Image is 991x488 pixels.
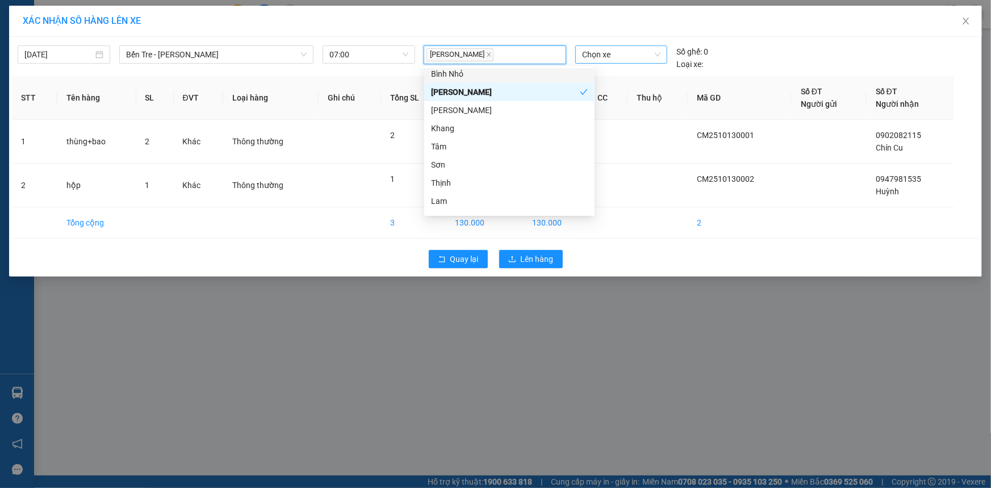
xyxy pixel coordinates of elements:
td: Khác [174,164,224,207]
span: [PERSON_NAME] [426,48,494,61]
td: hộp [57,164,136,207]
button: uploadLên hàng [499,250,563,268]
div: Hưng [431,213,588,226]
div: Bình Nhỏ [424,65,595,83]
span: 2 [390,131,395,140]
span: Số ghế: [676,45,702,58]
div: Thanh [424,83,595,101]
span: 1 [390,174,395,183]
div: Bình Nhỏ [431,68,588,80]
div: Khang [431,122,588,135]
span: CM2510130002 [697,174,754,183]
th: Ghi chú [319,76,381,120]
div: Tâm [431,140,588,153]
th: Thu hộ [628,76,688,120]
input: 13/10/2025 [24,48,93,61]
div: Thịnh [424,174,595,192]
span: CM2510130001 [697,131,754,140]
th: Loại hàng [223,76,319,120]
div: [PERSON_NAME] [431,86,580,98]
td: Khác [174,120,224,164]
td: Tổng cộng [57,207,136,239]
span: 2 [145,137,150,146]
span: 0902082115 [876,131,921,140]
span: Chọn xe [582,46,660,63]
td: 2 [12,164,57,207]
span: Quay lại [450,253,479,265]
div: Tâm [424,137,595,156]
span: Huỳnh [876,187,899,196]
button: rollbackQuay lại [429,250,488,268]
span: Loại xe: [676,58,703,70]
div: Lam [424,192,595,210]
span: Người nhận [876,99,919,109]
span: Số ĐT [801,87,822,96]
th: CC [589,76,628,120]
div: Hưng [424,210,595,228]
td: 3 [381,207,446,239]
span: Người gửi [801,99,837,109]
div: Linh [424,101,595,119]
span: Lên hàng [521,253,554,265]
span: 0947981535 [876,174,921,183]
td: 1 [12,120,57,164]
span: Bến Tre - Hồ Chí Minh [126,46,307,63]
span: close [486,52,492,57]
span: rollback [438,255,446,264]
th: Mã GD [688,76,792,120]
button: Close [950,6,982,37]
div: Lam [431,195,588,207]
th: Tổng SL [381,76,446,120]
div: [PERSON_NAME] [431,104,588,116]
td: Thông thường [223,164,319,207]
span: down [300,51,307,58]
span: 1 [145,181,150,190]
span: upload [508,255,516,264]
span: Chín Cu [876,143,903,152]
div: Sơn [424,156,595,174]
th: STT [12,76,57,120]
span: check [580,88,588,96]
td: 2 [688,207,792,239]
td: Thông thường [223,120,319,164]
span: close [961,16,971,26]
th: SL [136,76,174,120]
td: 130.000 [523,207,588,239]
div: Khang [424,119,595,137]
div: 0 [676,45,708,58]
th: Tên hàng [57,76,136,120]
div: Thịnh [431,177,588,189]
span: XÁC NHẬN SỐ HÀNG LÊN XE [23,15,141,26]
td: 130.000 [446,207,523,239]
div: Sơn [431,159,588,171]
span: Số ĐT [876,87,897,96]
td: thùng+bao [57,120,136,164]
th: ĐVT [174,76,224,120]
span: 07:00 [329,46,408,63]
